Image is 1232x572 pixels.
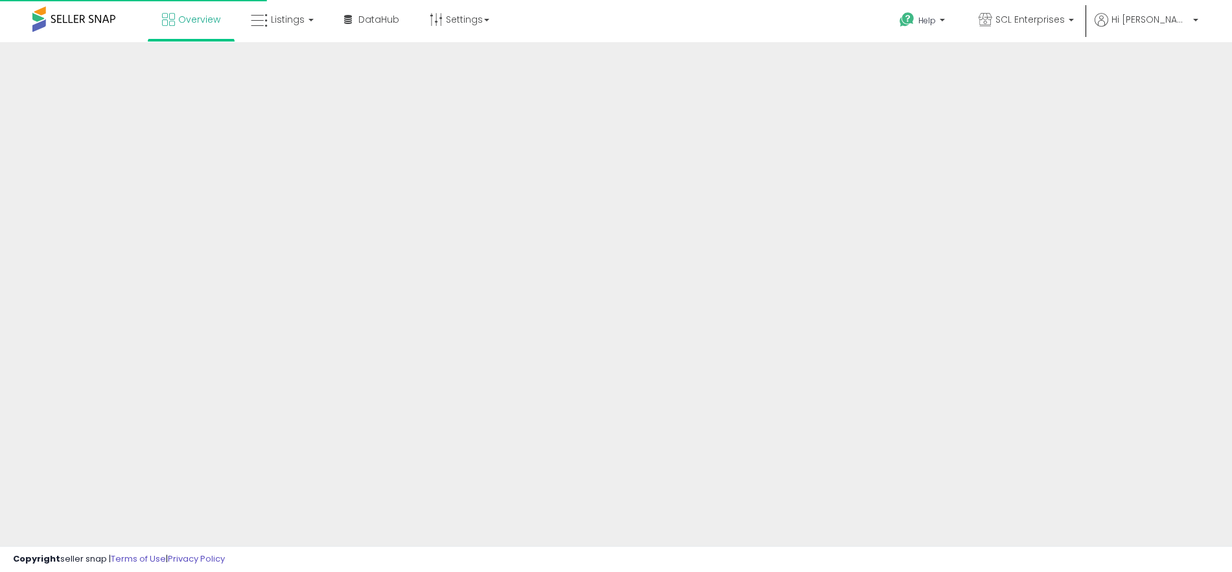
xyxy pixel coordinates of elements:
[271,13,305,26] span: Listings
[918,15,936,26] span: Help
[13,553,225,566] div: seller snap | |
[1095,13,1198,42] a: Hi [PERSON_NAME]
[13,553,60,565] strong: Copyright
[889,2,958,42] a: Help
[1111,13,1189,26] span: Hi [PERSON_NAME]
[995,13,1065,26] span: SCL Enterprises
[178,13,220,26] span: Overview
[358,13,399,26] span: DataHub
[111,553,166,565] a: Terms of Use
[899,12,915,28] i: Get Help
[168,553,225,565] a: Privacy Policy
